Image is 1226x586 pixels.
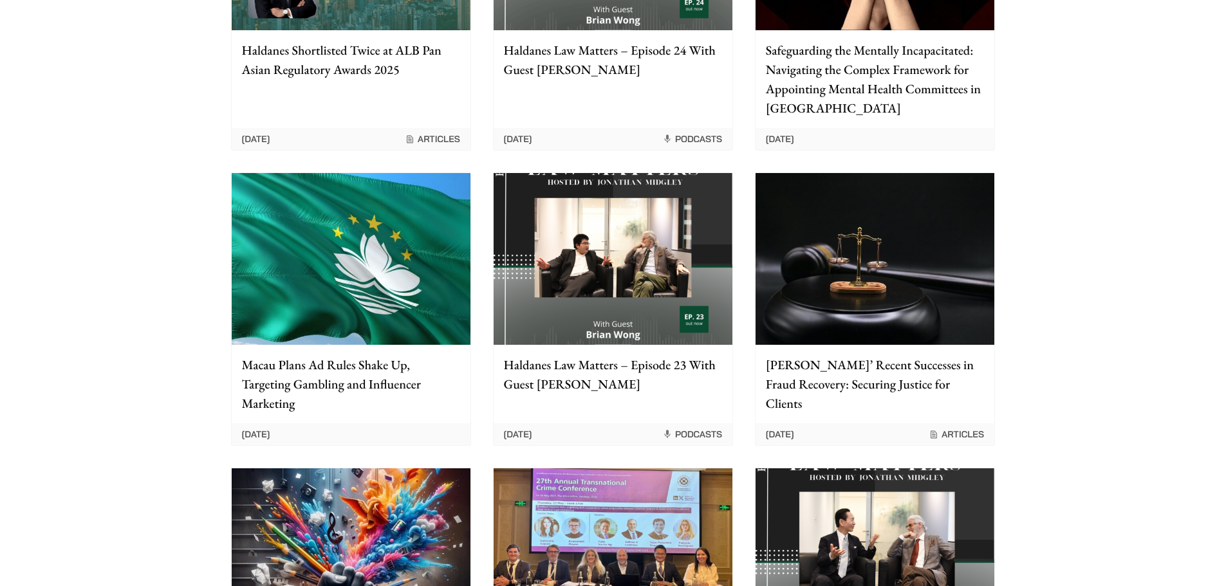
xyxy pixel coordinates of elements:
[493,172,733,446] a: Haldanes Law Matters – Episode 23 With Guest [PERSON_NAME] [DATE] Podcasts
[504,428,532,440] time: [DATE]
[662,428,722,440] span: Podcasts
[405,133,460,145] span: Articles
[766,133,794,145] time: [DATE]
[929,428,984,440] span: Articles
[662,133,722,145] span: Podcasts
[755,172,995,446] a: [PERSON_NAME]’ Recent Successes in Fraud Recovery: Securing Justice for Clients [DATE] Articles
[766,428,794,440] time: [DATE]
[504,355,722,394] p: Haldanes Law Matters – Episode 23 With Guest [PERSON_NAME]
[504,41,722,79] p: Haldanes Law Matters – Episode 24 With Guest [PERSON_NAME]
[242,355,460,413] p: Macau Plans Ad Rules Shake Up, Targeting Gambling and Influencer Marketing
[766,41,984,118] p: Safeguarding the Mentally Incapacitated: Navigating the Complex Framework for Appointing Mental H...
[504,133,532,145] time: [DATE]
[766,355,984,413] p: [PERSON_NAME]’ Recent Successes in Fraud Recovery: Securing Justice for Clients
[242,41,460,79] p: Haldanes Shortlisted Twice at ALB Pan Asian Regulatory Awards 2025
[231,172,471,446] a: Macau Plans Ad Rules Shake Up, Targeting Gambling and Influencer Marketing [DATE]
[242,133,270,145] time: [DATE]
[242,428,270,440] time: [DATE]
